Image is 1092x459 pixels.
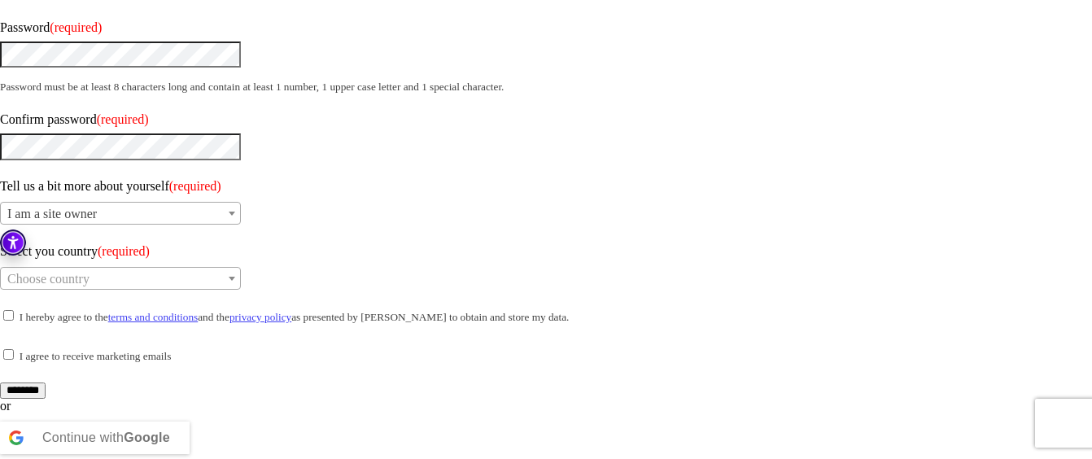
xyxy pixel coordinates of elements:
[7,272,90,286] span: Choose country
[3,349,14,360] input: I agree to receive marketing emails
[1,203,240,225] span: I am a site owner
[98,244,150,258] span: (required)
[108,311,199,323] a: terms and conditions
[42,422,170,454] div: Continue with
[20,350,172,362] small: I agree to receive marketing emails
[229,311,291,323] a: privacy policy
[50,20,102,34] span: (required)
[169,179,221,193] span: (required)
[124,431,170,444] b: Google
[3,310,14,321] input: I hereby agree to theterms and conditionsand theprivacy policyas presented by [PERSON_NAME] to ob...
[20,311,570,323] small: I hereby agree to the and the as presented by [PERSON_NAME] to obtain and store my data.
[97,112,149,126] span: (required)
